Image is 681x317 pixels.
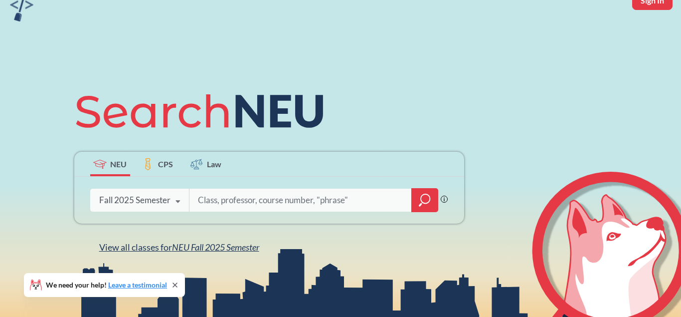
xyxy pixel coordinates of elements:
span: NEU [110,158,127,170]
input: Class, professor, course number, "phrase" [197,190,404,211]
span: NEU Fall 2025 Semester [172,242,259,253]
span: CPS [158,158,173,170]
div: magnifying glass [411,188,438,212]
span: Law [207,158,221,170]
a: Leave a testimonial [108,281,167,289]
span: View all classes for [99,242,259,253]
div: Fall 2025 Semester [99,195,170,206]
svg: magnifying glass [419,193,431,207]
span: We need your help! [46,282,167,289]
